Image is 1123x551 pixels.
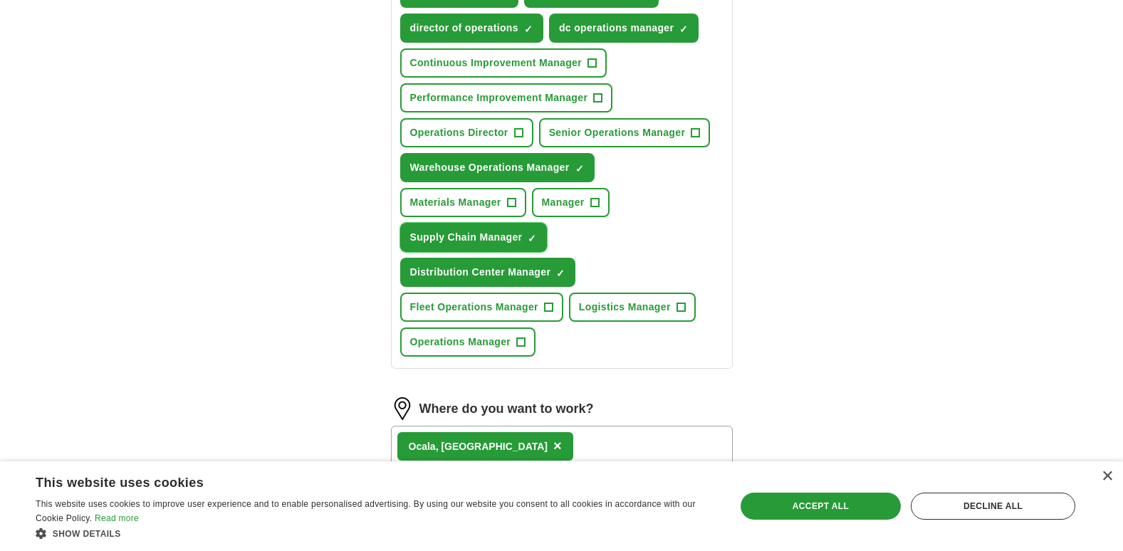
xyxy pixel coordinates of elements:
[400,118,533,147] button: Operations Director
[410,56,583,70] span: Continuous Improvement Manager
[579,300,671,315] span: Logistics Manager
[410,300,538,315] span: Fleet Operations Manager
[53,529,121,539] span: Show details
[400,188,526,217] button: Materials Manager
[36,526,715,540] div: Show details
[532,188,610,217] button: Manager
[553,438,562,453] span: ×
[1102,471,1112,482] div: Close
[400,48,607,78] button: Continuous Improvement Manager
[410,160,570,175] span: Warehouse Operations Manager
[410,125,508,140] span: Operations Director
[410,90,588,105] span: Performance Improvement Manager
[409,439,548,454] div: Ocala, [GEOGRAPHIC_DATA]
[741,493,901,520] div: Accept all
[391,397,414,420] img: location.png
[410,335,511,350] span: Operations Manager
[410,195,501,210] span: Materials Manager
[400,14,543,43] button: director of operations✓
[400,153,595,182] button: Warehouse Operations Manager✓
[400,83,613,112] button: Performance Improvement Manager
[400,327,536,357] button: Operations Manager
[36,470,679,491] div: This website uses cookies
[524,23,533,35] span: ✓
[542,195,585,210] span: Manager
[553,436,562,457] button: ×
[410,230,523,245] span: Supply Chain Manager
[559,21,674,36] span: dc operations manager
[400,223,548,252] button: Supply Chain Manager✓
[556,268,565,279] span: ✓
[549,125,686,140] span: Senior Operations Manager
[679,23,688,35] span: ✓
[419,399,594,419] label: Where do you want to work?
[95,513,139,523] a: Read more, opens a new window
[539,118,711,147] button: Senior Operations Manager
[911,493,1075,520] div: Decline all
[410,265,551,280] span: Distribution Center Manager
[36,499,696,523] span: This website uses cookies to improve user experience and to enable personalised advertising. By u...
[569,293,696,322] button: Logistics Manager
[575,163,584,174] span: ✓
[528,233,536,244] span: ✓
[400,293,563,322] button: Fleet Operations Manager
[400,258,576,287] button: Distribution Center Manager✓
[549,14,699,43] button: dc operations manager✓
[410,21,518,36] span: director of operations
